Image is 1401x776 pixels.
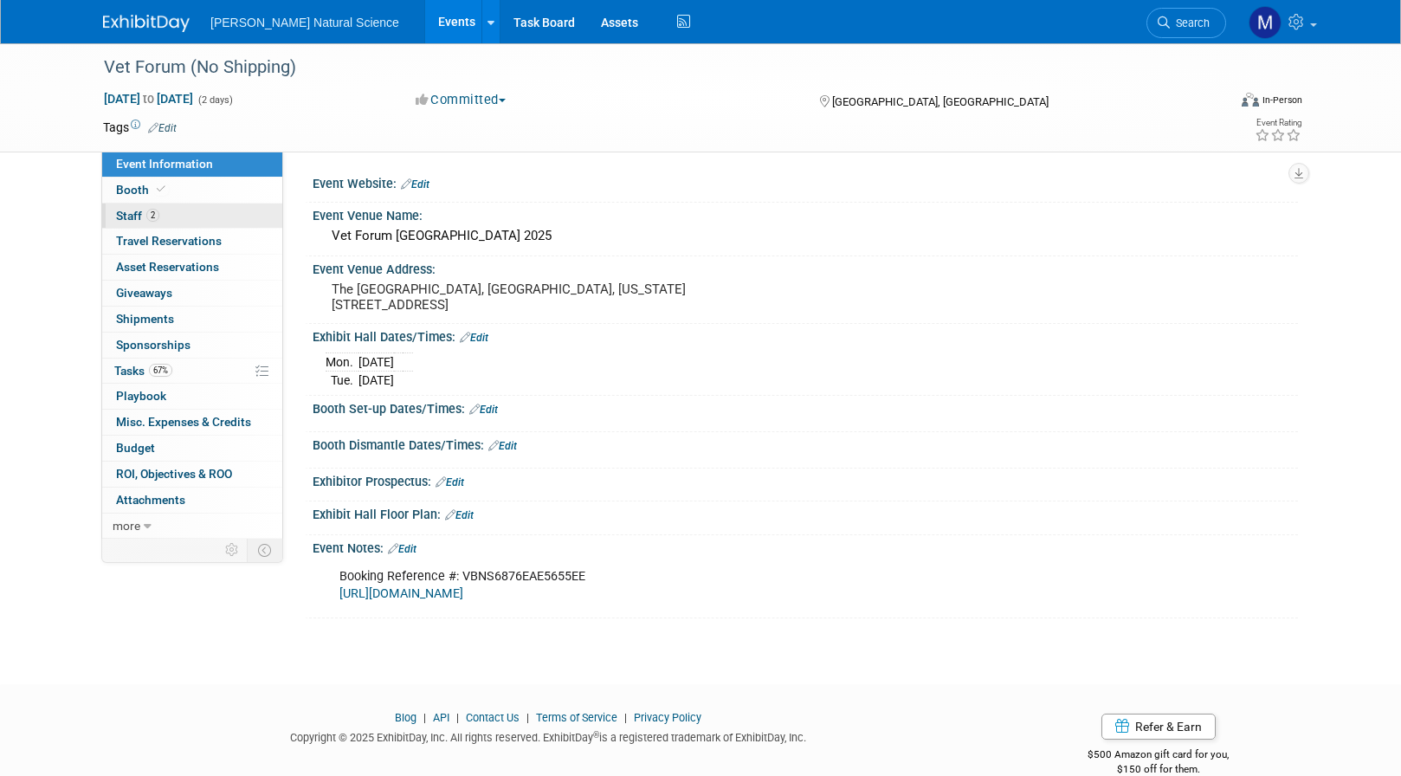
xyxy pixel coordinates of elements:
[1019,736,1299,776] div: $500 Amazon gift card for you,
[326,223,1285,249] div: Vet Forum [GEOGRAPHIC_DATA] 2025
[116,493,185,507] span: Attachments
[248,539,283,561] td: Toggle Event Tabs
[116,415,251,429] span: Misc. Expenses & Credits
[102,229,282,254] a: Travel Reservations
[332,281,704,313] pre: The [GEOGRAPHIC_DATA], [GEOGRAPHIC_DATA], [US_STATE] [STREET_ADDRESS]
[116,286,172,300] span: Giveaways
[326,353,358,372] td: Mon.
[419,711,430,724] span: |
[103,119,177,136] td: Tags
[1170,16,1210,29] span: Search
[197,94,233,106] span: (2 days)
[98,52,1200,83] div: Vet Forum (No Shipping)
[1101,714,1216,740] a: Refer & Earn
[401,178,429,191] a: Edit
[210,16,399,29] span: [PERSON_NAME] Natural Science
[102,436,282,461] a: Budget
[149,364,172,377] span: 67%
[313,203,1298,224] div: Event Venue Name:
[116,338,190,352] span: Sponsorships
[452,711,463,724] span: |
[148,122,177,134] a: Edit
[102,514,282,539] a: more
[313,432,1298,455] div: Booth Dismantle Dates/Times:
[488,440,517,452] a: Edit
[1262,94,1302,107] div: In-Person
[157,184,165,194] i: Booth reservation complete
[102,384,282,409] a: Playbook
[620,711,631,724] span: |
[388,543,416,555] a: Edit
[469,404,498,416] a: Edit
[140,92,157,106] span: to
[410,91,513,109] button: Committed
[313,171,1298,193] div: Event Website:
[433,711,449,724] a: API
[116,441,155,455] span: Budget
[113,519,140,533] span: more
[102,281,282,306] a: Giveaways
[313,324,1298,346] div: Exhibit Hall Dates/Times:
[339,586,463,601] a: [URL][DOMAIN_NAME]
[116,389,166,403] span: Playbook
[536,711,617,724] a: Terms of Service
[102,359,282,384] a: Tasks67%
[116,234,222,248] span: Travel Reservations
[102,307,282,332] a: Shipments
[634,711,701,724] a: Privacy Policy
[116,312,174,326] span: Shipments
[217,539,248,561] td: Personalize Event Tab Strip
[116,157,213,171] span: Event Information
[327,559,1107,611] div: Booking Reference #: VBNS6876EAE5655EE
[116,183,169,197] span: Booth
[1124,90,1302,116] div: Event Format
[102,410,282,435] a: Misc. Expenses & Credits
[116,260,219,274] span: Asset Reservations
[102,462,282,487] a: ROI, Objectives & ROO
[102,152,282,177] a: Event Information
[102,255,282,280] a: Asset Reservations
[313,501,1298,524] div: Exhibit Hall Floor Plan:
[358,353,394,372] td: [DATE]
[326,372,358,390] td: Tue.
[313,535,1298,558] div: Event Notes:
[103,726,993,746] div: Copyright © 2025 ExhibitDay, Inc. All rights reserved. ExhibitDay is a registered trademark of Ex...
[1242,93,1259,107] img: Format-Inperson.png
[593,730,599,740] sup: ®
[114,364,172,378] span: Tasks
[1255,119,1301,127] div: Event Rating
[103,91,194,107] span: [DATE] [DATE]
[102,178,282,203] a: Booth
[116,467,232,481] span: ROI, Objectives & ROO
[460,332,488,344] a: Edit
[146,209,159,222] span: 2
[1249,6,1282,39] img: Meggie Asche
[313,256,1298,278] div: Event Venue Address:
[102,488,282,513] a: Attachments
[466,711,520,724] a: Contact Us
[832,95,1049,108] span: [GEOGRAPHIC_DATA], [GEOGRAPHIC_DATA]
[395,711,416,724] a: Blog
[522,711,533,724] span: |
[313,469,1298,491] div: Exhibitor Prospectus:
[102,204,282,229] a: Staff2
[358,372,394,390] td: [DATE]
[116,209,159,223] span: Staff
[102,333,282,358] a: Sponsorships
[313,396,1298,418] div: Booth Set-up Dates/Times:
[103,15,190,32] img: ExhibitDay
[445,509,474,521] a: Edit
[1146,8,1226,38] a: Search
[436,476,464,488] a: Edit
